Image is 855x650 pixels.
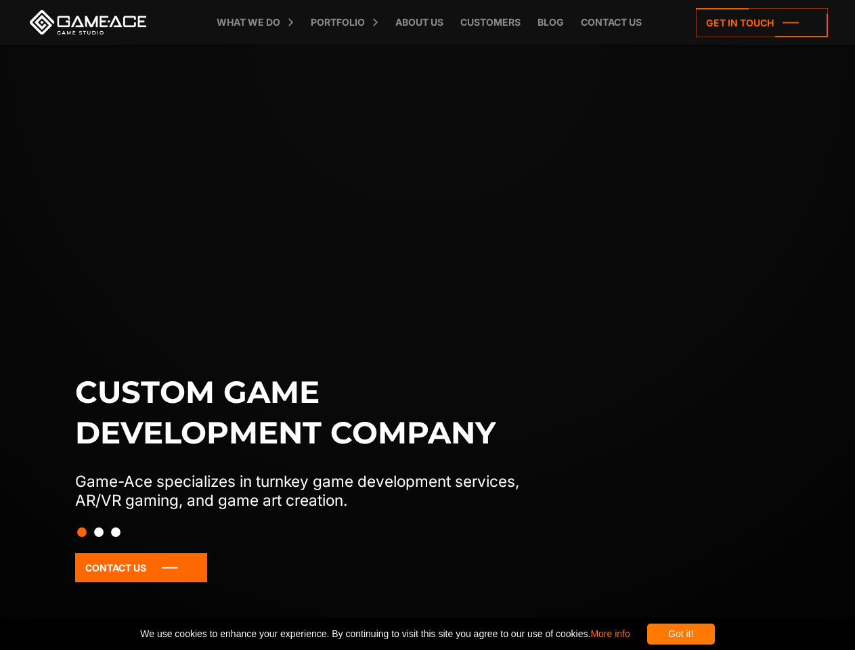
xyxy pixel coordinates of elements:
[94,521,104,544] button: Slide 2
[696,8,828,37] a: Get in touch
[647,624,715,645] div: Got it!
[77,521,87,544] button: Slide 1
[590,628,630,639] a: More info
[75,553,207,582] a: Contact Us
[75,472,548,510] p: Game-Ace specializes in turnkey game development services, AR/VR gaming, and game art creation.
[111,521,120,544] button: Slide 3
[140,624,630,645] span: We use cookies to enhance your experience. By continuing to visit this site you agree to our use ...
[75,372,548,453] h1: Custom game development company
